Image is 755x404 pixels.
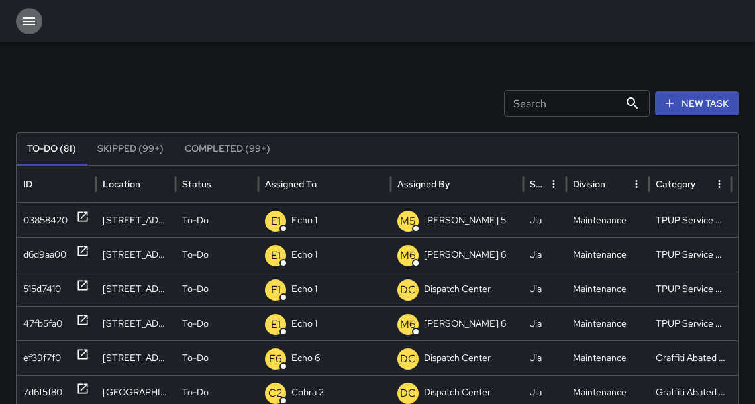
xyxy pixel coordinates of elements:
[523,340,566,375] div: Jia
[566,340,649,375] div: Maintenance
[271,317,281,332] p: E1
[174,133,281,165] button: Completed (99+)
[182,307,209,340] p: To-Do
[291,238,317,272] p: Echo 1
[291,341,320,375] p: Echo 6
[96,340,176,375] div: 2330 Webster Street
[271,282,281,298] p: E1
[269,351,282,367] p: E6
[530,178,543,190] div: Source
[291,307,317,340] p: Echo 1
[103,178,140,190] div: Location
[649,306,732,340] div: TPUP Service Requested
[573,178,605,190] div: Division
[424,203,506,237] p: [PERSON_NAME] 5
[182,238,209,272] p: To-Do
[523,237,566,272] div: Jia
[397,178,450,190] div: Assigned By
[566,306,649,340] div: Maintenance
[649,340,732,375] div: Graffiti Abated Large
[23,307,62,340] div: 47fb5fa0
[424,341,491,375] p: Dispatch Center
[271,213,281,229] p: E1
[182,272,209,306] p: To-Do
[627,175,646,193] button: Division column menu
[655,91,739,116] button: New Task
[400,248,416,264] p: M6
[87,133,174,165] button: Skipped (99+)
[649,237,732,272] div: TPUP Service Requested
[23,238,66,272] div: d6d9aa00
[23,178,32,190] div: ID
[96,237,176,272] div: 351 17th Street
[182,203,209,237] p: To-Do
[710,175,729,193] button: Category column menu
[23,341,61,375] div: ef39f7f0
[96,203,176,237] div: 2315 Valdez Street
[523,272,566,306] div: Jia
[649,272,732,306] div: TPUP Service Requested
[566,237,649,272] div: Maintenance
[291,203,317,237] p: Echo 1
[271,248,281,264] p: E1
[265,178,317,190] div: Assigned To
[566,272,649,306] div: Maintenance
[17,133,87,165] button: To-Do (81)
[544,175,563,193] button: Source column menu
[400,282,416,298] p: DC
[400,317,416,332] p: M6
[291,272,317,306] p: Echo 1
[96,306,176,340] div: 331 17th Street
[400,385,416,401] p: DC
[656,178,695,190] div: Category
[424,307,506,340] p: [PERSON_NAME] 6
[268,385,283,401] p: C2
[400,351,416,367] p: DC
[523,203,566,237] div: Jia
[424,272,491,306] p: Dispatch Center
[566,203,649,237] div: Maintenance
[400,213,416,229] p: M5
[182,341,209,375] p: To-Do
[23,203,68,237] div: 03858420
[523,306,566,340] div: Jia
[649,203,732,237] div: TPUP Service Requested
[182,178,211,190] div: Status
[424,238,506,272] p: [PERSON_NAME] 6
[23,272,61,306] div: 515d7410
[96,272,176,306] div: 59 Grand Avenue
